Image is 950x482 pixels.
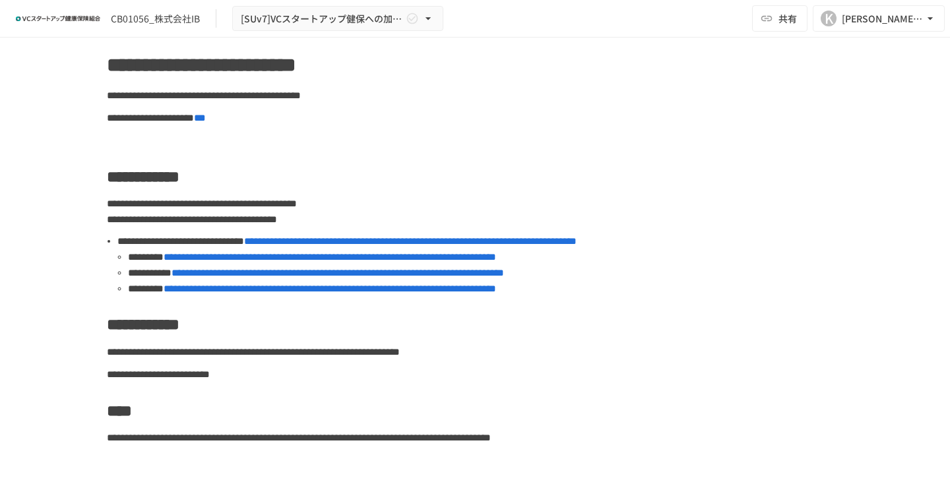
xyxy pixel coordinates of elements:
[752,5,807,32] button: 共有
[16,8,100,29] img: ZDfHsVrhrXUoWEWGWYf8C4Fv4dEjYTEDCNvmL73B7ox
[821,11,837,26] div: K
[778,11,797,26] span: 共有
[232,6,443,32] button: [SUv7]VCスタートアップ健保への加入申請手続き
[111,12,200,26] div: CB01056_株式会社IB
[842,11,924,27] div: [PERSON_NAME][EMAIL_ADDRESS][DOMAIN_NAME]
[430,203,906,220] div: Typeahead menu
[813,5,945,32] button: K[PERSON_NAME][EMAIL_ADDRESS][DOMAIN_NAME]
[241,11,403,27] span: [SUv7]VCスタートアップ健保への加入申請手続き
